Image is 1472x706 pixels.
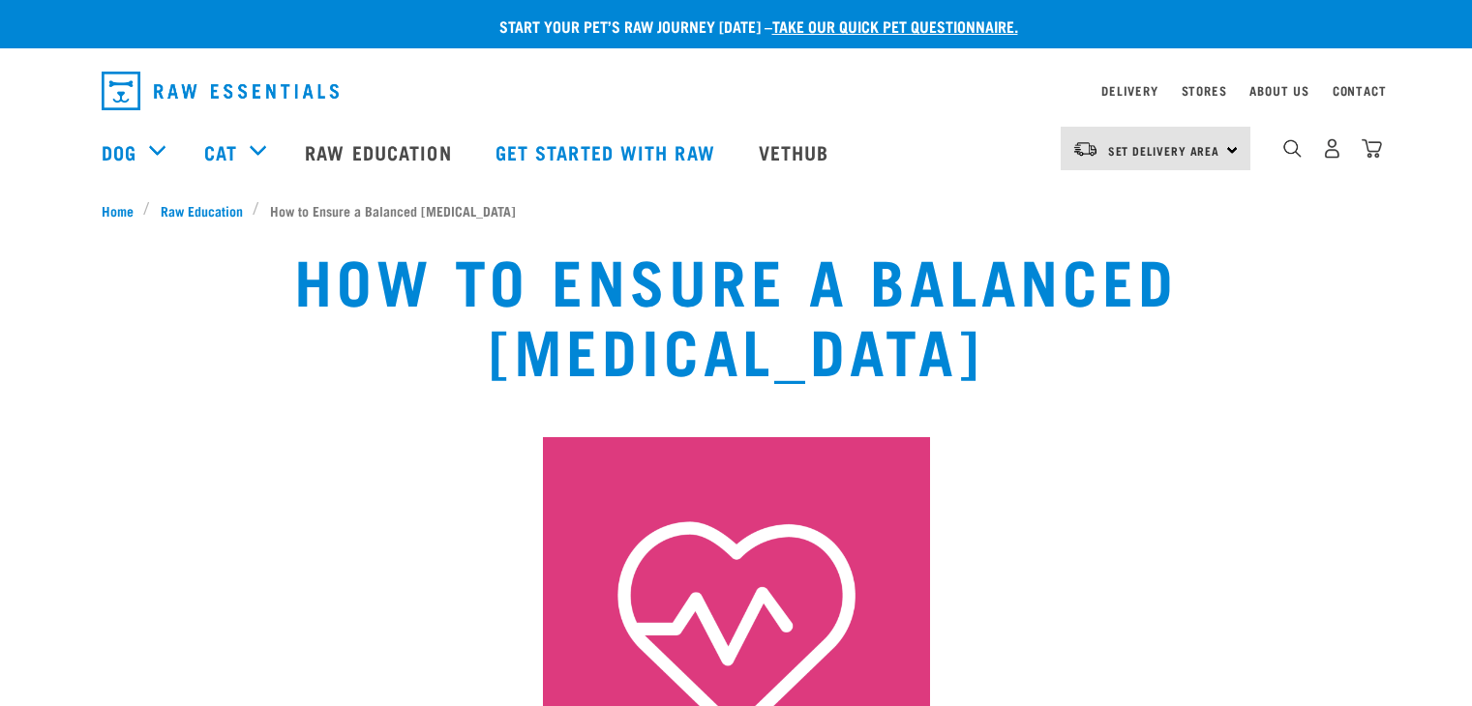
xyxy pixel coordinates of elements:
a: Dog [102,137,136,166]
h1: How to Ensure a Balanced [MEDICAL_DATA] [281,244,1192,383]
span: Raw Education [161,200,243,221]
a: Stores [1182,87,1227,94]
img: Raw Essentials Logo [102,72,339,110]
span: Set Delivery Area [1108,147,1220,154]
a: Raw Education [285,113,475,191]
a: Cat [204,137,237,166]
a: Contact [1333,87,1387,94]
a: About Us [1249,87,1308,94]
a: Get started with Raw [476,113,739,191]
span: Home [102,200,134,221]
nav: dropdown navigation [86,64,1387,118]
a: Vethub [739,113,854,191]
img: user.png [1322,138,1342,159]
a: Home [102,200,144,221]
img: home-icon-1@2x.png [1283,139,1302,158]
a: Delivery [1101,87,1157,94]
a: take our quick pet questionnaire. [772,21,1018,30]
img: van-moving.png [1072,140,1098,158]
img: home-icon@2x.png [1362,138,1382,159]
nav: breadcrumbs [102,200,1371,221]
a: Raw Education [150,200,253,221]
